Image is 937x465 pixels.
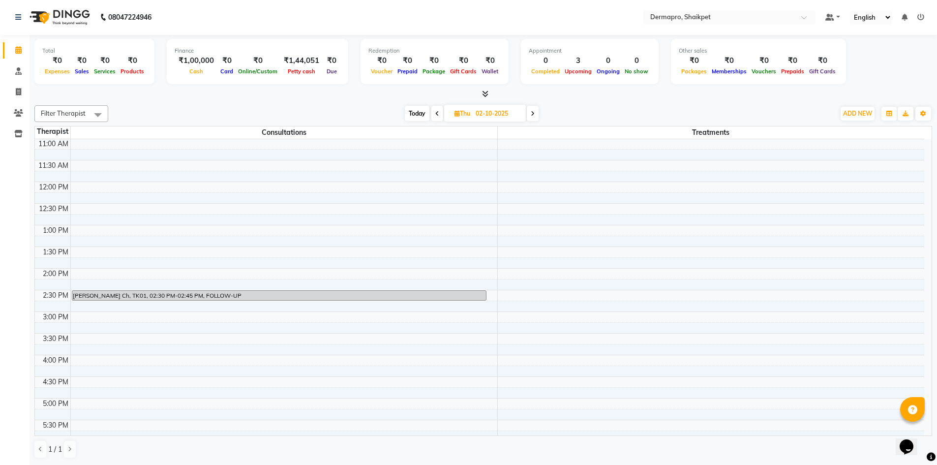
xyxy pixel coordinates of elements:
[529,47,651,55] div: Appointment
[42,55,72,66] div: ₹0
[395,55,420,66] div: ₹0
[448,55,479,66] div: ₹0
[473,106,522,121] input: 2025-10-02
[41,399,70,409] div: 5:00 PM
[679,55,709,66] div: ₹0
[498,126,925,139] span: Treatments
[118,55,147,66] div: ₹0
[841,107,875,121] button: ADD NEW
[562,55,594,66] div: 3
[452,110,473,117] span: Thu
[529,55,562,66] div: 0
[35,126,70,137] div: Therapist
[779,55,807,66] div: ₹0
[36,160,70,171] div: 11:30 AM
[896,426,927,455] iframe: chat widget
[42,68,72,75] span: Expenses
[807,68,838,75] span: Gift Cards
[479,68,501,75] span: Wallet
[709,68,749,75] span: Memberships
[779,68,807,75] span: Prepaids
[25,3,92,31] img: logo
[41,420,70,431] div: 5:30 PM
[108,3,151,31] b: 08047224946
[622,55,651,66] div: 0
[843,110,872,117] span: ADD NEW
[41,290,70,301] div: 2:30 PM
[749,68,779,75] span: Vouchers
[37,204,70,214] div: 12:30 PM
[562,68,594,75] span: Upcoming
[594,68,622,75] span: Ongoing
[323,55,340,66] div: ₹0
[48,444,62,455] span: 1 / 1
[236,55,280,66] div: ₹0
[175,47,340,55] div: Finance
[175,55,218,66] div: ₹1,00,000
[395,68,420,75] span: Prepaid
[41,225,70,236] div: 1:00 PM
[36,139,70,149] div: 11:00 AM
[72,55,91,66] div: ₹0
[529,68,562,75] span: Completed
[807,55,838,66] div: ₹0
[420,55,448,66] div: ₹0
[41,312,70,322] div: 3:00 PM
[448,68,479,75] span: Gift Cards
[41,247,70,257] div: 1:30 PM
[709,55,749,66] div: ₹0
[749,55,779,66] div: ₹0
[218,55,236,66] div: ₹0
[91,55,118,66] div: ₹0
[368,68,395,75] span: Voucher
[41,377,70,387] div: 4:30 PM
[41,334,70,344] div: 3:30 PM
[622,68,651,75] span: No show
[679,47,838,55] div: Other sales
[41,269,70,279] div: 2:00 PM
[41,109,86,117] span: Filter Therapist
[118,68,147,75] span: Products
[42,47,147,55] div: Total
[324,68,339,75] span: Due
[594,55,622,66] div: 0
[679,68,709,75] span: Packages
[71,126,497,139] span: Consultations
[280,55,323,66] div: ₹1,44,051
[72,291,486,300] div: [PERSON_NAME] Ch, TK01, 02:30 PM-02:45 PM, FOLLOW-UP
[420,68,448,75] span: Package
[37,182,70,192] div: 12:00 PM
[368,55,395,66] div: ₹0
[236,68,280,75] span: Online/Custom
[368,47,501,55] div: Redemption
[479,55,501,66] div: ₹0
[91,68,118,75] span: Services
[405,106,429,121] span: Today
[72,68,91,75] span: Sales
[41,355,70,366] div: 4:00 PM
[187,68,206,75] span: Cash
[285,68,318,75] span: Petty cash
[218,68,236,75] span: Card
